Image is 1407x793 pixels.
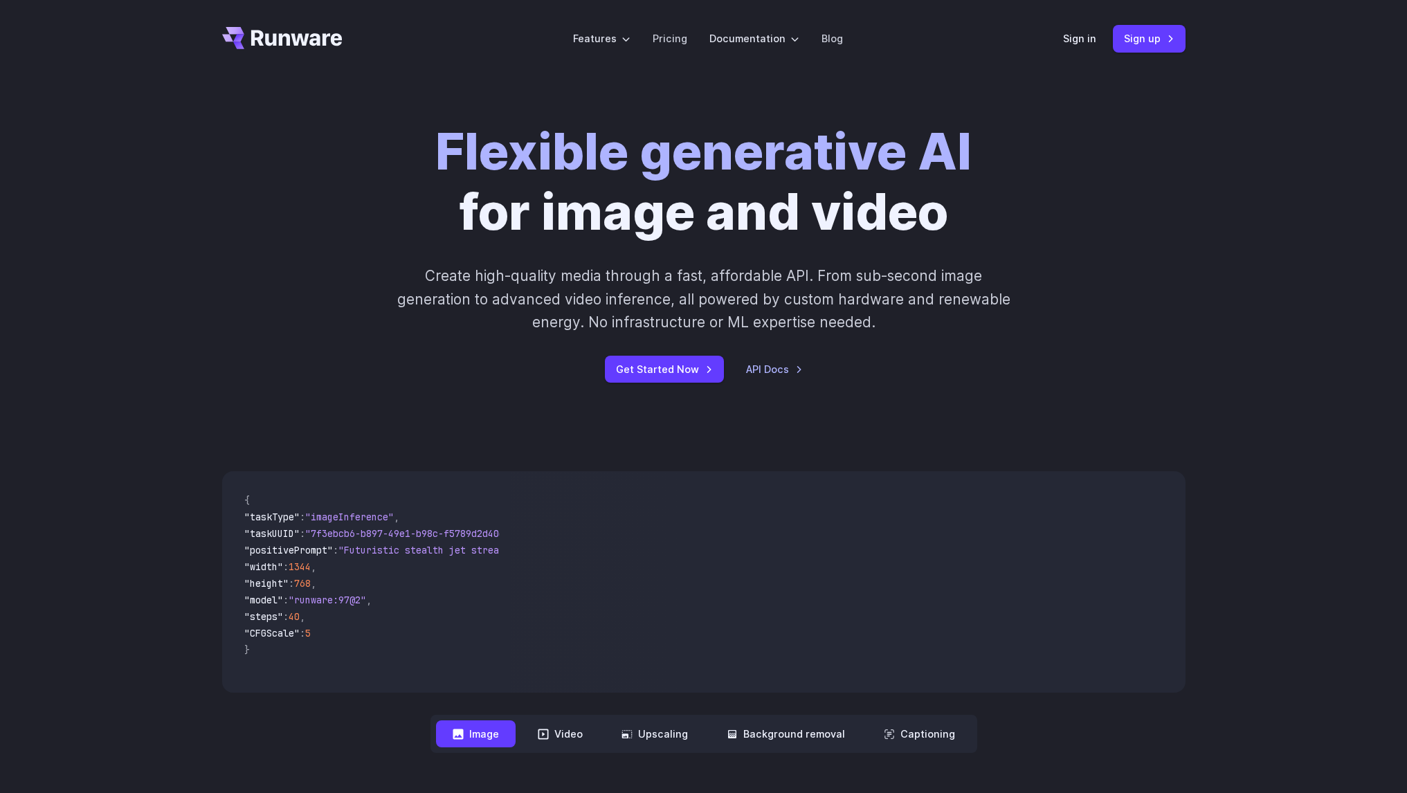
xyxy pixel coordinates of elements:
span: , [311,560,316,573]
h1: for image and video [435,122,972,242]
button: Background removal [710,720,862,747]
span: : [300,627,305,639]
strong: Flexible generative AI [435,121,972,182]
span: : [283,560,289,573]
span: "7f3ebcb6-b897-49e1-b98c-f5789d2d40d7" [305,527,516,540]
span: , [366,594,372,606]
span: "Futuristic stealth jet streaking through a neon-lit cityscape with glowing purple exhaust" [338,544,842,556]
a: Blog [821,30,843,46]
label: Documentation [709,30,799,46]
span: 40 [289,610,300,623]
p: Create high-quality media through a fast, affordable API. From sub-second image generation to adv... [395,264,1012,334]
span: "taskUUID" [244,527,300,540]
span: "taskType" [244,511,300,523]
a: Sign up [1113,25,1186,52]
span: { [244,494,250,507]
span: "positivePrompt" [244,544,333,556]
span: : [283,594,289,606]
span: 1344 [289,560,311,573]
span: "runware:97@2" [289,594,366,606]
a: API Docs [746,361,803,377]
button: Video [521,720,599,747]
span: 768 [294,577,311,590]
span: "steps" [244,610,283,623]
span: , [311,577,316,590]
span: : [300,511,305,523]
button: Captioning [867,720,972,747]
span: "CFGScale" [244,627,300,639]
a: Pricing [653,30,687,46]
span: "height" [244,577,289,590]
span: , [300,610,305,623]
label: Features [573,30,630,46]
a: Sign in [1063,30,1096,46]
span: : [289,577,294,590]
span: : [300,527,305,540]
button: Image [436,720,516,747]
span: : [283,610,289,623]
span: "imageInference" [305,511,394,523]
span: : [333,544,338,556]
span: , [394,511,399,523]
a: Get Started Now [605,356,724,383]
a: Go to / [222,27,343,49]
span: "model" [244,594,283,606]
span: } [244,644,250,656]
button: Upscaling [605,720,705,747]
span: 5 [305,627,311,639]
span: "width" [244,560,283,573]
